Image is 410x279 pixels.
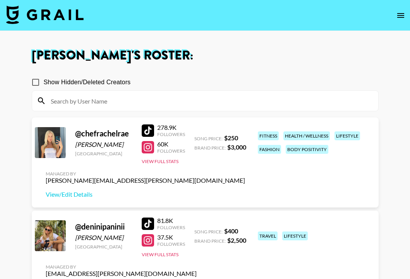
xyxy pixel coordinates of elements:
div: fitness [258,131,279,140]
div: travel [258,231,278,240]
img: Grail Talent [6,5,84,24]
input: Search by User Name [46,95,374,107]
span: Show Hidden/Deleted Creators [44,78,131,87]
div: @ deninipaninii [75,222,132,231]
strong: $ 250 [224,134,238,141]
span: Song Price: [194,136,223,141]
div: 81.8K [157,217,185,225]
button: View Full Stats [142,252,178,257]
div: body positivity [286,145,328,154]
div: 60K [157,140,185,148]
div: lifestyle [335,131,360,140]
span: Song Price: [194,229,223,235]
div: [PERSON_NAME] [75,141,132,148]
h1: [PERSON_NAME] 's Roster: [32,49,379,62]
strong: $ 3,000 [227,143,246,151]
div: health / wellness [283,131,330,140]
div: 37.5K [157,233,185,241]
div: 278.9K [157,124,185,131]
div: [GEOGRAPHIC_DATA] [75,151,132,157]
div: Managed By [46,171,245,177]
div: Followers [157,241,185,247]
div: @ chefrachelrae [75,129,132,138]
div: [PERSON_NAME] [75,234,132,242]
span: Brand Price: [194,238,226,244]
strong: $ 400 [224,227,238,235]
div: Managed By [46,264,197,270]
div: fashion [258,145,281,154]
a: View/Edit Details [46,191,245,198]
div: [GEOGRAPHIC_DATA] [75,244,132,250]
span: Brand Price: [194,145,226,151]
strong: $ 2,500 [227,236,246,244]
div: Followers [157,148,185,154]
div: [PERSON_NAME][EMAIL_ADDRESS][PERSON_NAME][DOMAIN_NAME] [46,177,245,184]
div: Followers [157,225,185,230]
button: open drawer [393,8,408,23]
div: Followers [157,131,185,137]
div: lifestyle [282,231,308,240]
div: [EMAIL_ADDRESS][PERSON_NAME][DOMAIN_NAME] [46,270,197,277]
button: View Full Stats [142,158,178,164]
